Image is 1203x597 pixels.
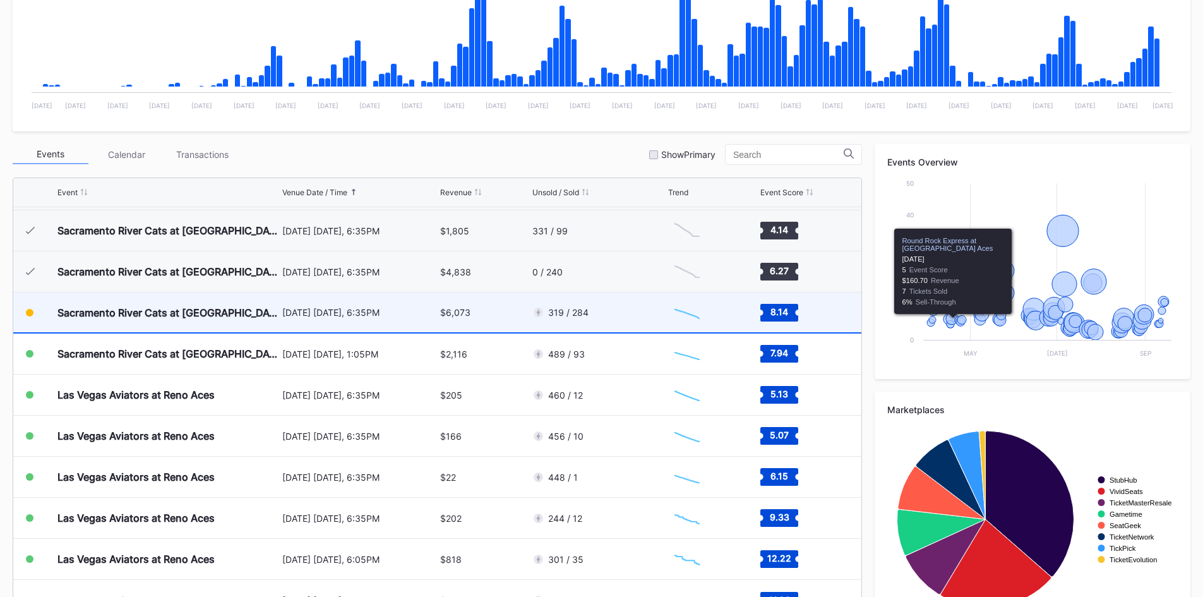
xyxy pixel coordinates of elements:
div: Marketplaces [887,404,1178,415]
text: TicketNetwork [1110,533,1154,541]
div: 460 / 12 [548,390,583,401]
text: SeatGeek [1110,522,1141,529]
text: [DATE] [528,102,549,109]
div: Las Vegas Aviators at Reno Aces [57,512,215,524]
text: [DATE] [906,102,927,109]
svg: Chart title [668,379,706,411]
text: 4.14 [770,224,788,235]
text: 6.15 [770,471,788,481]
div: 448 / 1 [548,472,578,483]
div: $205 [440,390,462,401]
div: Las Vegas Aviators at Reno Aces [57,389,215,401]
div: 456 / 10 [548,431,584,442]
div: Trend [668,188,688,197]
div: [DATE] [DATE], 6:35PM [282,513,438,524]
text: [DATE] [865,102,885,109]
text: 50 [906,179,914,187]
div: Sacramento River Cats at [GEOGRAPHIC_DATA] Aces [57,306,279,319]
div: 0 / 240 [532,267,563,277]
svg: Chart title [668,256,706,287]
div: 244 / 12 [548,513,582,524]
text: [DATE] [1075,102,1096,109]
svg: Chart title [668,297,706,329]
text: 40 [906,211,914,219]
text: [DATE] [191,102,212,109]
text: [DATE] [612,102,633,109]
text: [DATE] [65,102,86,109]
text: [DATE] [696,102,717,109]
div: Las Vegas Aviators at Reno Aces [57,430,215,442]
svg: Chart title [668,461,706,493]
div: Sacramento River Cats at [GEOGRAPHIC_DATA] Aces [57,347,279,360]
text: 12.22 [767,553,791,564]
text: Sep [1140,349,1151,357]
svg: Chart title [668,502,706,534]
text: [DATE] [275,102,296,109]
text: TicketEvolution [1110,556,1157,564]
text: 6.27 [770,265,789,276]
text: [DATE] [1117,102,1138,109]
text: 30 [906,242,914,250]
text: [DATE] [486,102,506,109]
div: Venue Date / Time [282,188,347,197]
text: 10 [907,305,914,312]
text: [DATE] [570,102,590,109]
input: Search [733,150,844,160]
div: 331 / 99 [532,226,568,236]
div: $2,116 [440,349,467,359]
text: [DATE] [1032,102,1053,109]
div: [DATE] [DATE], 6:35PM [282,472,438,483]
text: [DATE] [949,102,969,109]
text: [DATE] [318,102,338,109]
div: Events Overview [887,157,1178,167]
div: Sacramento River Cats at [GEOGRAPHIC_DATA] Aces [57,265,279,278]
div: 301 / 35 [548,554,584,565]
div: Unsold / Sold [532,188,579,197]
text: VividSeats [1110,488,1143,495]
div: 319 / 284 [548,307,589,318]
text: [DATE] [738,102,759,109]
div: [DATE] [DATE], 6:35PM [282,431,438,442]
svg: Chart title [668,215,706,246]
div: Events [13,145,88,164]
text: [DATE] [1152,102,1173,109]
text: [DATE] [781,102,801,109]
div: [DATE] [DATE], 6:35PM [282,267,438,277]
div: Sacramento River Cats at [GEOGRAPHIC_DATA] Aces [57,224,279,237]
svg: Chart title [668,420,706,452]
div: [DATE] [DATE], 1:05PM [282,349,438,359]
text: [DATE] [107,102,128,109]
text: [DATE] [444,102,465,109]
div: Transactions [164,145,240,164]
div: $166 [440,431,462,442]
div: 489 / 93 [548,349,585,359]
text: [DATE] [402,102,422,109]
text: [DATE] [822,102,843,109]
text: [DATE] [654,102,675,109]
text: 8.14 [770,306,788,317]
text: [DATE] [32,102,52,109]
div: $818 [440,554,462,565]
text: [DATE] [1047,349,1068,357]
text: Gametime [1110,510,1142,518]
text: [DATE] [234,102,254,109]
div: [DATE] [DATE], 6:35PM [282,226,438,236]
text: StubHub [1110,476,1137,484]
text: 20 [906,274,914,281]
text: TicketMasterResale [1110,499,1171,507]
text: 9.33 [769,512,789,522]
div: $4,838 [440,267,471,277]
div: Calendar [88,145,164,164]
svg: Chart title [887,177,1178,366]
svg: Chart title [668,338,706,370]
text: May [964,349,978,357]
text: 0 [910,336,914,344]
div: Event Score [760,188,803,197]
div: $1,805 [440,226,469,236]
text: [DATE] [991,102,1012,109]
text: 5.07 [770,430,789,440]
svg: Chart title [668,543,706,575]
div: Revenue [440,188,472,197]
div: [DATE] [DATE], 6:05PM [282,554,438,565]
div: Las Vegas Aviators at Reno Aces [57,471,215,483]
